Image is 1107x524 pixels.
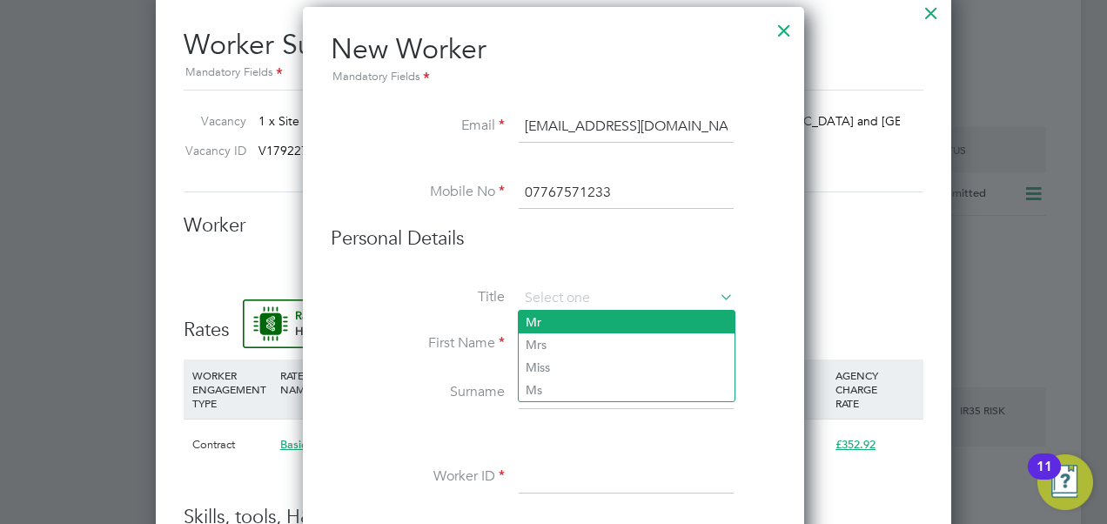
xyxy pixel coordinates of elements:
[1037,467,1052,489] div: 11
[831,359,919,419] div: AGENCY CHARGE RATE
[331,288,505,306] label: Title
[519,379,735,401] li: Ms
[188,420,276,470] div: Contract
[331,183,505,201] label: Mobile No
[519,286,734,312] input: Select one
[1037,454,1093,510] button: Open Resource Center, 11 new notifications
[184,213,923,238] h3: Worker
[331,383,505,401] label: Surname
[331,226,776,252] h3: Personal Details
[184,258,358,276] label: Worker
[280,437,306,452] span: Basic
[331,467,505,486] label: Worker ID
[835,437,876,452] span: £352.92
[331,117,505,135] label: Email
[258,113,352,129] span: 1 x Site Manager
[331,68,776,87] div: Mandatory Fields
[331,334,505,353] label: First Name
[184,14,923,83] h2: Worker Submission
[177,143,246,158] label: Vacancy ID
[276,359,392,405] div: RATE NAME
[184,299,923,343] h3: Rates
[519,333,735,356] li: Mrs
[519,311,735,333] li: Mr
[188,359,276,419] div: WORKER ENGAGEMENT TYPE
[243,299,787,348] button: Rate Assistant
[177,113,246,129] label: Vacancy
[258,143,308,158] span: V179227
[331,31,776,87] h2: New Worker
[184,64,923,83] div: Mandatory Fields
[519,356,735,379] li: Miss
